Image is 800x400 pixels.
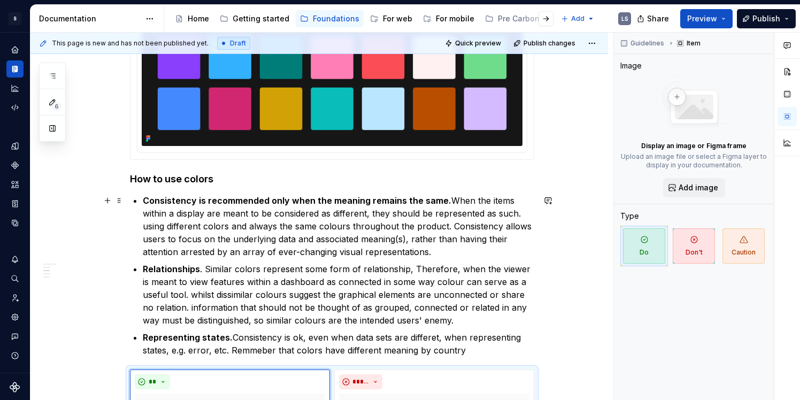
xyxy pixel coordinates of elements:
a: Invite team [6,289,24,306]
button: Add [558,11,598,26]
a: For web [366,10,417,27]
strong: How to use colors [130,173,213,184]
div: Image [620,60,642,71]
button: Caution [720,226,767,266]
a: Pre Carbon [481,10,556,27]
button: Add image [663,178,725,197]
span: Guidelines [630,39,664,48]
span: Draft [230,39,246,48]
div: Type [620,211,639,221]
button: Don't [670,226,718,266]
button: Guidelines [617,36,669,51]
span: Preview [687,13,717,24]
svg: Supernova Logo [10,382,20,393]
button: Do [620,226,668,266]
div: LS [621,14,628,23]
div: For web [383,13,412,24]
a: Assets [6,176,24,193]
span: Add [571,14,584,23]
button: Publish changes [510,36,580,51]
p: . Similar colors represent some form of relationship, Therefore, when the viewer is meant to view... [143,263,534,327]
span: Do [623,228,665,264]
p: When the items within a display are meant to be considered as different, they should be represent... [143,194,534,258]
span: Don't [673,228,715,264]
div: Pre Carbon [498,13,540,24]
a: For mobile [419,10,479,27]
button: Preview [680,9,733,28]
a: Home [6,41,24,58]
div: S [9,12,21,25]
div: Getting started [233,13,289,24]
div: Foundations [313,13,359,24]
a: Home [171,10,213,27]
button: Publish [737,9,796,28]
a: Foundations [296,10,364,27]
div: Home [188,13,209,24]
span: Publish [752,13,780,24]
div: Page tree [171,8,556,29]
a: Settings [6,309,24,326]
p: Consistency is ok, even when data sets are differet, when representing states, e.g. error, etc. R... [143,331,534,357]
button: Share [632,9,676,28]
a: Design tokens [6,137,24,155]
span: 6 [52,102,61,111]
p: Display an image or Figma frame [641,142,747,150]
strong: Representing states. [143,332,233,343]
span: Caution [722,228,765,264]
span: Add image [679,182,718,193]
button: Quick preview [442,36,506,51]
span: Share [647,13,669,24]
button: S [2,7,28,30]
div: For mobile [436,13,474,24]
strong: Relationships [143,264,200,274]
span: Quick preview [455,39,501,48]
span: This page is new and has not been published yet. [52,39,209,48]
span: Publish changes [524,39,575,48]
a: Analytics [6,80,24,97]
strong: Consistency is recommended only when the meaning remains the same. [143,195,451,206]
button: Notifications [6,251,24,268]
a: Data sources [6,214,24,232]
p: Upload an image file or select a Figma layer to display in your documentation. [620,152,767,170]
a: Components [6,157,24,174]
a: Documentation [6,60,24,78]
a: Getting started [216,10,294,27]
button: Search ⌘K [6,270,24,287]
button: Contact support [6,328,24,345]
a: Code automation [6,99,24,116]
a: Storybook stories [6,195,24,212]
div: Documentation [39,13,140,24]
